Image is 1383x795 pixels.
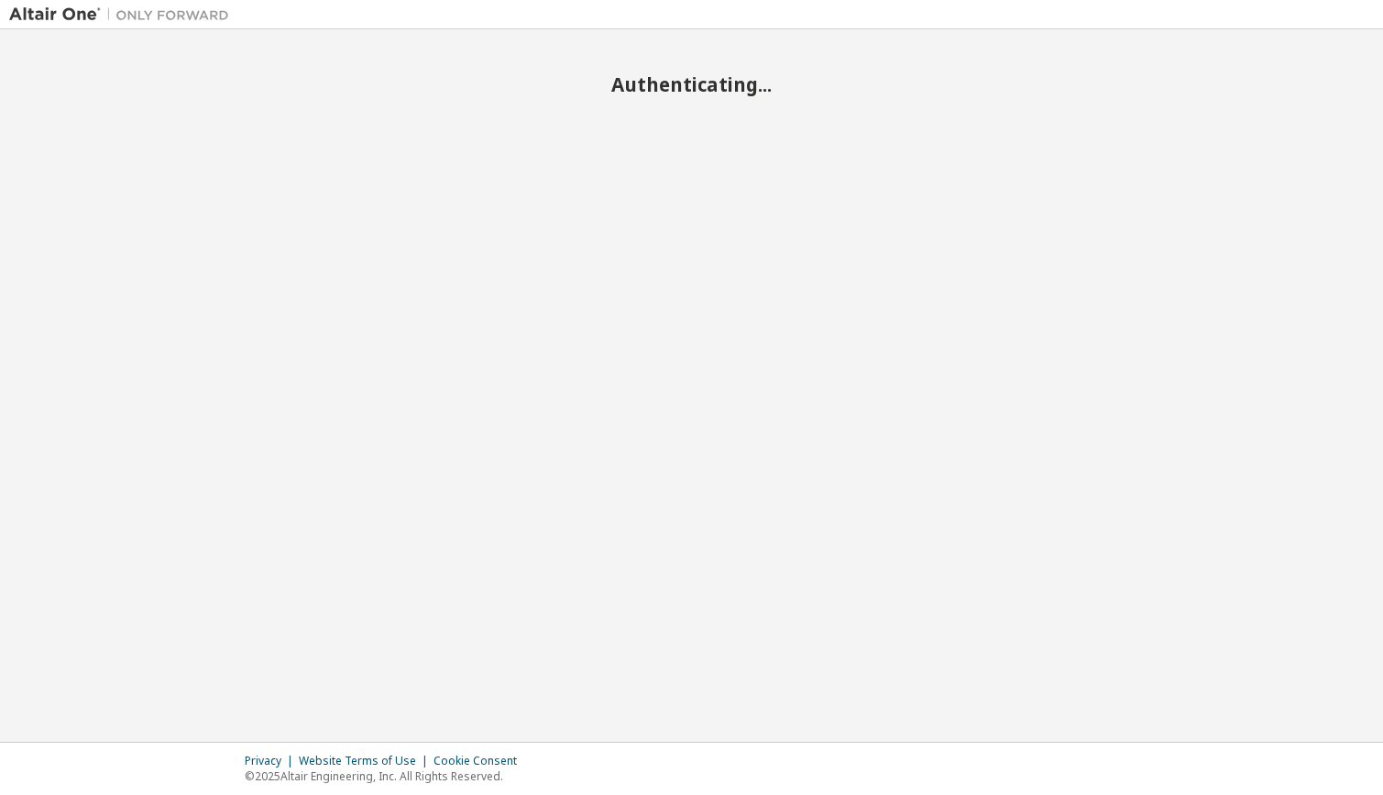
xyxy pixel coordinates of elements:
[299,754,434,768] div: Website Terms of Use
[9,72,1374,96] h2: Authenticating...
[245,754,299,768] div: Privacy
[245,768,528,784] p: © 2025 Altair Engineering, Inc. All Rights Reserved.
[434,754,528,768] div: Cookie Consent
[9,6,238,24] img: Altair One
